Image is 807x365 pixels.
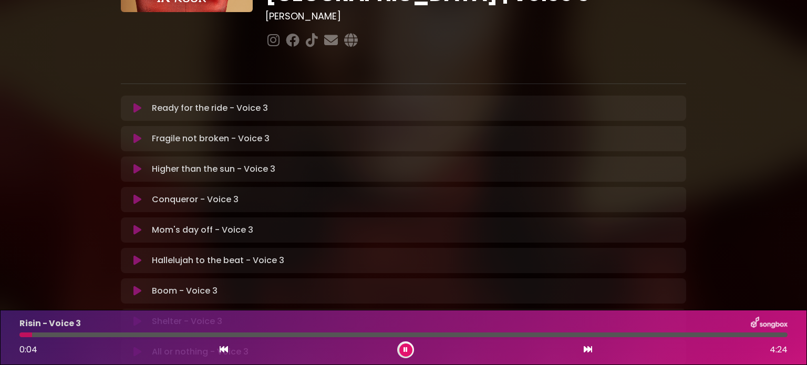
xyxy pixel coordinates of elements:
p: Conqueror - Voice 3 [152,193,239,206]
p: Risin - Voice 3 [19,317,81,330]
p: Ready for the ride - Voice 3 [152,102,268,114]
span: 0:04 [19,343,37,356]
span: 4:24 [770,343,788,356]
p: Mom's day off - Voice 3 [152,224,253,236]
p: Boom - Voice 3 [152,285,218,297]
p: Fragile not broken - Voice 3 [152,132,270,145]
p: Hallelujah to the beat - Voice 3 [152,254,284,267]
h3: [PERSON_NAME] [265,11,686,22]
img: songbox-logo-white.png [751,317,788,330]
p: Higher than the sun - Voice 3 [152,163,275,175]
